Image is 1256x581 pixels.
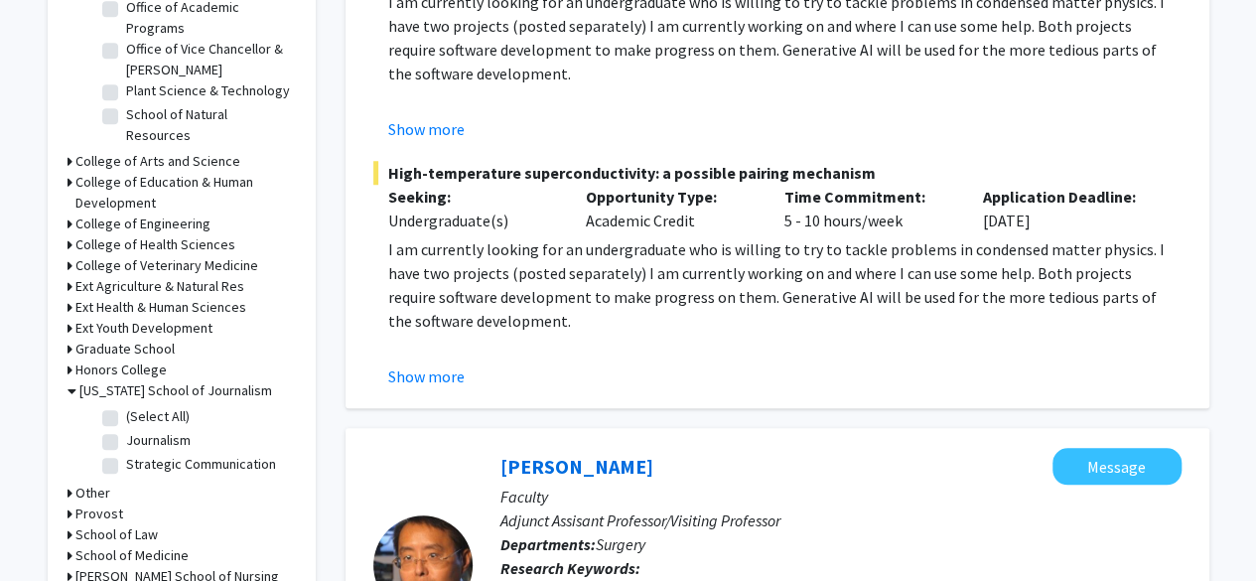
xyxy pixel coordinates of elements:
[75,172,296,214] h3: College of Education & Human Development
[983,185,1152,209] p: Application Deadline:
[75,360,167,380] h3: Honors College
[388,117,465,141] button: Show more
[126,430,191,451] label: Journalism
[75,545,189,566] h3: School of Medicine
[784,185,953,209] p: Time Commitment:
[500,534,596,554] b: Departments:
[126,39,291,80] label: Office of Vice Chancellor & [PERSON_NAME]
[126,406,190,427] label: (Select All)
[1052,448,1182,485] button: Message Yujiang Fang
[75,151,240,172] h3: College of Arts and Science
[75,524,158,545] h3: School of Law
[75,297,246,318] h3: Ext Health & Human Sciences
[79,380,272,401] h3: [US_STATE] School of Journalism
[75,504,123,524] h3: Provost
[571,185,769,232] div: Academic Credit
[75,234,235,255] h3: College of Health Sciences
[75,339,175,360] h3: Graduate School
[388,237,1182,333] p: I am currently looking for an undergraduate who is willing to try to tackle problems in condensed...
[75,276,244,297] h3: Ext Agriculture & Natural Res
[15,492,84,566] iframe: Chat
[75,255,258,276] h3: College of Veterinary Medicine
[126,454,276,475] label: Strategic Communication
[126,104,291,146] label: School of Natural Resources
[596,534,645,554] span: Surgery
[968,185,1167,232] div: [DATE]
[388,209,557,232] div: Undergraduate(s)
[388,185,557,209] p: Seeking:
[500,454,653,479] a: [PERSON_NAME]
[500,558,640,578] b: Research Keywords:
[75,214,210,234] h3: College of Engineering
[373,161,1182,185] span: High-temperature superconductivity: a possible pairing mechanism
[75,318,212,339] h3: Ext Youth Development
[126,80,290,101] label: Plant Science & Technology
[500,508,1182,532] p: Adjunct Assisant Professor/Visiting Professor
[388,364,465,388] button: Show more
[75,483,110,504] h3: Other
[586,185,755,209] p: Opportunity Type:
[500,485,1182,508] p: Faculty
[769,185,968,232] div: 5 - 10 hours/week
